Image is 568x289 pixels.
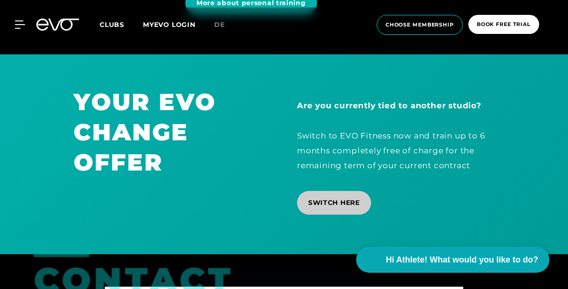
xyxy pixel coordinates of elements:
[143,20,196,29] a: MYEVO LOGIN
[356,247,549,273] button: Hi Athlete! What would you like to do?
[74,87,271,177] h1: YOUR EVO CHANGE OFFER
[297,101,481,110] strong: Are you currently tied to another studio?
[385,21,454,29] span: choose membership
[100,20,143,29] a: Clubs
[214,20,225,29] span: de
[214,20,236,30] a: de
[466,15,542,35] a: book free trial
[308,198,360,208] span: SWITCH HERE
[386,254,538,266] span: Hi Athlete! What would you like to do?
[477,20,531,28] span: book free trial
[100,20,124,29] span: Clubs
[297,184,375,222] a: SWITCH HERE
[374,15,466,35] a: choose membership
[297,98,494,173] div: Switch to EVO Fitness now and train up to 6 months completely free of charge for the remaining te...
